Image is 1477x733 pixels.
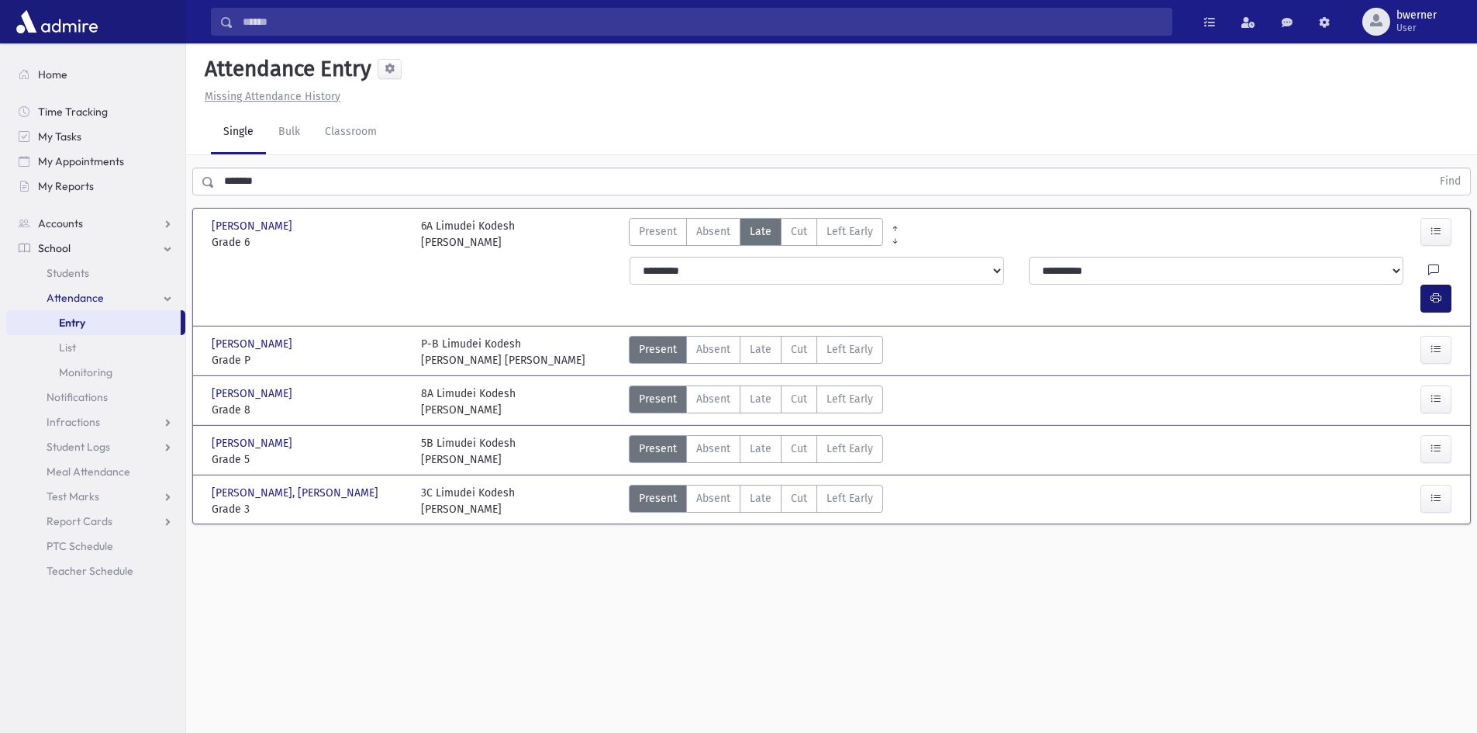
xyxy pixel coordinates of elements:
span: Left Early [826,341,873,358]
a: Notifications [6,385,185,410]
a: Students [6,261,185,285]
a: Report Cards [6,509,185,534]
span: Left Early [826,441,873,457]
span: Teacher Schedule [47,564,133,578]
span: Late [750,341,771,358]
span: Monitoring [59,365,112,379]
span: Absent [696,490,730,507]
a: School [6,236,185,261]
a: Accounts [6,211,185,236]
a: Time Tracking [6,99,185,124]
a: Student Logs [6,434,185,459]
span: Grade 8 [212,402,405,418]
span: Present [639,391,677,407]
a: My Reports [6,174,185,199]
span: Notifications [47,390,108,404]
a: Single [211,111,266,154]
span: Grade 5 [212,451,405,468]
span: Report Cards [47,514,112,528]
span: Left Early [826,391,873,407]
span: Late [750,490,771,507]
button: Find [1430,168,1470,195]
a: Classroom [312,111,389,154]
a: Attendance [6,285,185,310]
span: Absent [696,341,730,358]
div: AttTypes [629,218,883,251]
span: bwerner [1396,9,1437,22]
span: Infractions [47,415,100,429]
input: Search [233,8,1172,36]
span: Grade 6 [212,234,405,251]
span: User [1396,22,1437,34]
div: AttTypes [629,386,883,418]
span: Present [639,341,677,358]
span: Present [639,441,677,457]
a: PTC Schedule [6,534,185,558]
span: [PERSON_NAME] [212,386,295,402]
a: Bulk [266,111,312,154]
a: Test Marks [6,484,185,509]
span: Entry [59,316,85,330]
a: My Appointments [6,149,185,174]
span: Grade P [212,352,405,368]
a: Infractions [6,410,185,434]
span: Accounts [38,216,83,230]
span: Cut [791,490,807,507]
span: Late [750,441,771,457]
a: My Tasks [6,124,185,149]
span: [PERSON_NAME], [PERSON_NAME] [212,485,381,501]
span: Cut [791,391,807,407]
span: Present [639,223,677,240]
span: Attendance [47,291,104,305]
a: Monitoring [6,360,185,385]
div: AttTypes [629,435,883,468]
span: Meal Attendance [47,465,130,479]
span: PTC Schedule [47,539,113,553]
div: 5B Limudei Kodesh [PERSON_NAME] [421,435,516,468]
span: School [38,241,71,255]
span: Time Tracking [38,105,108,119]
div: 6A Limudei Kodesh [PERSON_NAME] [421,218,515,251]
span: Test Marks [47,489,99,503]
a: Home [6,62,185,87]
div: AttTypes [629,485,883,517]
u: Missing Attendance History [205,90,340,103]
span: Late [750,391,771,407]
div: 8A Limudei Kodesh [PERSON_NAME] [421,386,516,418]
span: Cut [791,341,807,358]
div: 3C Limudei Kodesh [PERSON_NAME] [421,485,515,517]
span: [PERSON_NAME] [212,218,295,234]
div: AttTypes [629,336,883,368]
span: My Appointments [38,154,124,168]
a: List [6,335,185,360]
span: My Tasks [38,130,81,143]
span: Home [38,67,67,81]
span: Cut [791,441,807,457]
span: List [59,341,76,354]
span: Cut [791,223,807,240]
span: Absent [696,391,730,407]
span: [PERSON_NAME] [212,435,295,451]
span: Grade 3 [212,501,405,517]
span: Absent [696,223,730,240]
a: Teacher Schedule [6,558,185,583]
a: Entry [6,310,181,335]
img: AdmirePro [12,6,102,37]
span: Left Early [826,223,873,240]
span: [PERSON_NAME] [212,336,295,352]
div: P-B Limudei Kodesh [PERSON_NAME] [PERSON_NAME] [421,336,585,368]
span: Left Early [826,490,873,507]
a: Missing Attendance History [198,90,340,103]
span: Student Logs [47,440,110,454]
span: My Reports [38,179,94,193]
h5: Attendance Entry [198,56,371,82]
span: Students [47,266,89,280]
span: Absent [696,441,730,457]
a: Meal Attendance [6,459,185,484]
span: Present [639,490,677,507]
span: Late [750,223,771,240]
